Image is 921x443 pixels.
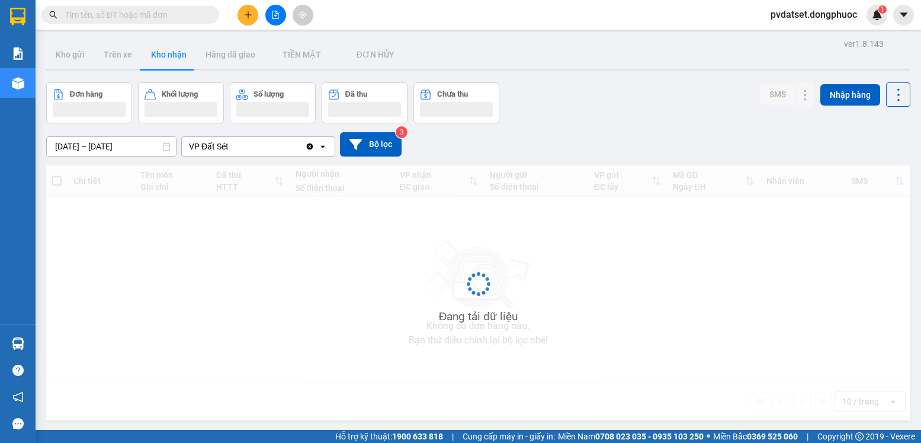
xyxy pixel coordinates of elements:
[322,82,407,123] button: Đã thu
[340,132,402,157] button: Bộ lọc
[439,308,518,326] div: Đang tải dữ liệu
[142,40,196,69] button: Kho nhận
[844,37,884,50] div: ver 1.8.143
[46,82,132,123] button: Đơn hàng
[49,11,57,19] span: search
[65,8,205,21] input: Tìm tên, số ĐT hoặc mã đơn
[12,418,24,429] span: message
[335,430,443,443] span: Hỗ trợ kỹ thuật:
[880,5,884,14] span: 1
[46,40,94,69] button: Kho gửi
[12,391,24,403] span: notification
[872,9,883,20] img: icon-new-feature
[878,5,887,14] sup: 1
[230,82,316,123] button: Số lượng
[807,430,808,443] span: |
[558,430,704,443] span: Miền Nam
[12,337,24,350] img: warehouse-icon
[820,84,880,106] button: Nhập hàng
[138,82,224,123] button: Khối lượng
[318,142,328,151] svg: open
[595,432,704,441] strong: 0708 023 035 - 0935 103 250
[707,434,710,439] span: ⚪️
[12,365,24,376] span: question-circle
[293,5,313,26] button: aim
[253,90,284,98] div: Số lượng
[396,126,407,138] sup: 3
[855,432,864,441] span: copyright
[345,90,367,98] div: Đã thu
[271,11,280,19] span: file-add
[299,11,307,19] span: aim
[47,137,176,156] input: Select a date range.
[392,432,443,441] strong: 1900 633 818
[12,77,24,90] img: warehouse-icon
[265,5,286,26] button: file-add
[713,430,798,443] span: Miền Bắc
[244,11,252,19] span: plus
[898,9,909,20] span: caret-down
[463,430,555,443] span: Cung cấp máy in - giấy in:
[357,50,394,59] span: ĐƠN HỦY
[437,90,468,98] div: Chưa thu
[761,7,867,22] span: pvdatset.dongphuoc
[283,50,321,59] span: TIỀN MẶT
[189,141,229,152] div: VP Đất Sét
[305,142,315,151] svg: Clear value
[12,47,24,60] img: solution-icon
[162,90,198,98] div: Khối lượng
[10,8,25,26] img: logo-vxr
[94,40,142,69] button: Trên xe
[70,90,102,98] div: Đơn hàng
[893,5,914,26] button: caret-down
[238,5,258,26] button: plus
[747,432,798,441] strong: 0369 525 060
[760,84,795,105] button: SMS
[196,40,265,69] button: Hàng đã giao
[452,430,454,443] span: |
[230,141,231,152] input: Selected VP Đất Sét.
[413,82,499,123] button: Chưa thu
